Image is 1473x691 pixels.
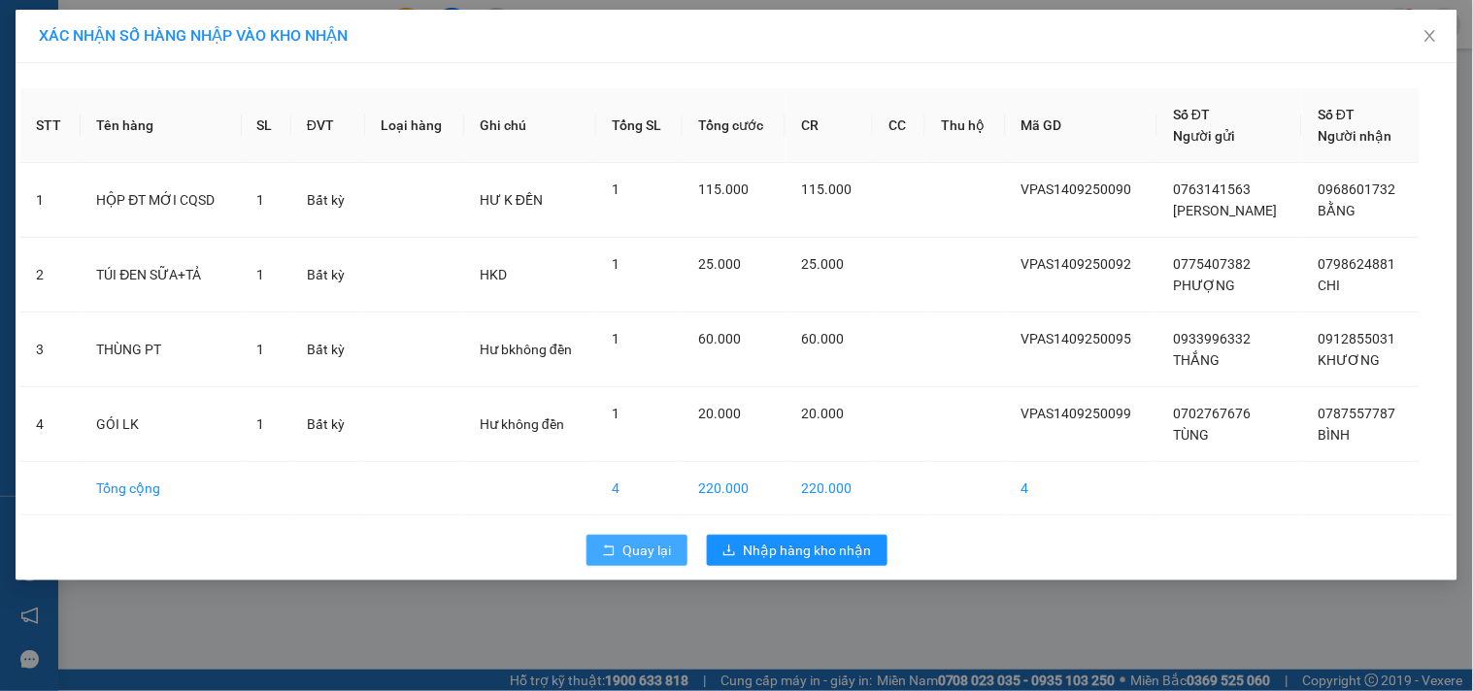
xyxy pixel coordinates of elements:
[1021,256,1132,272] span: VPAS1409250092
[20,313,81,387] td: 3
[257,342,265,357] span: 1
[81,313,241,387] td: THÙNG PT
[722,543,736,559] span: download
[612,181,619,197] span: 1
[596,462,683,515] td: 4
[925,88,1006,163] th: Thu hộ
[1318,278,1340,293] span: CHI
[1006,462,1158,515] td: 4
[81,163,241,238] td: HỘP ĐT MỚI CQSD
[1173,128,1235,144] span: Người gửi
[291,387,365,462] td: Bất kỳ
[1318,406,1395,421] span: 0787557787
[365,88,464,163] th: Loại hàng
[744,540,872,561] span: Nhập hàng kho nhận
[801,406,844,421] span: 20.000
[1021,406,1132,421] span: VPAS1409250099
[1423,28,1438,44] span: close
[39,26,348,45] span: XÁC NHẬN SỐ HÀNG NHẬP VÀO KHO NHẬN
[1173,406,1251,421] span: 0702767676
[291,163,365,238] td: Bất kỳ
[242,88,291,163] th: SL
[1318,331,1395,346] span: 0912855031
[786,462,873,515] td: 220.000
[480,342,572,357] span: Hư bkhông đền
[1318,203,1356,218] span: BẰNG
[698,181,749,197] span: 115.000
[257,267,265,282] span: 1
[683,462,786,515] td: 220.000
[596,88,683,163] th: Tổng SL
[801,256,844,272] span: 25.000
[464,88,596,163] th: Ghi chú
[623,540,672,561] span: Quay lại
[602,543,616,559] span: rollback
[81,462,241,515] td: Tổng cộng
[291,88,365,163] th: ĐVT
[20,163,81,238] td: 1
[1318,256,1395,272] span: 0798624881
[1173,181,1251,197] span: 0763141563
[612,331,619,346] span: 1
[20,88,81,163] th: STT
[257,192,265,208] span: 1
[1318,352,1380,368] span: KHƯƠNG
[873,88,925,163] th: CC
[1173,427,1209,443] span: TÙNG
[1173,331,1251,346] span: 0933996332
[20,238,81,313] td: 2
[81,238,241,313] td: TÚI ĐEN SỮA+TẢ
[707,535,887,566] button: downloadNhập hàng kho nhận
[786,88,873,163] th: CR
[257,416,265,432] span: 1
[1173,203,1277,218] span: [PERSON_NAME]
[698,256,741,272] span: 25.000
[1318,107,1355,122] span: Số ĐT
[1173,278,1235,293] span: PHƯỢNG
[1403,10,1457,64] button: Close
[1318,427,1350,443] span: BÌNH
[480,267,507,282] span: HKD
[1173,107,1210,122] span: Số ĐT
[1318,128,1391,144] span: Người nhận
[81,387,241,462] td: GÓI LK
[683,88,786,163] th: Tổng cước
[81,88,241,163] th: Tên hàng
[698,406,741,421] span: 20.000
[291,313,365,387] td: Bất kỳ
[586,535,687,566] button: rollbackQuay lại
[612,406,619,421] span: 1
[1006,88,1158,163] th: Mã GD
[801,181,852,197] span: 115.000
[1173,352,1220,368] span: THẮNG
[698,331,741,346] span: 60.000
[291,238,365,313] td: Bất kỳ
[1318,181,1395,197] span: 0968601732
[801,331,844,346] span: 60.000
[1173,256,1251,272] span: 0775407382
[612,256,619,272] span: 1
[20,387,81,462] td: 4
[480,416,564,432] span: Hư không đền
[480,192,543,208] span: HƯ K ĐỀN
[1021,331,1132,346] span: VPAS1409250095
[1021,181,1132,197] span: VPAS1409250090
